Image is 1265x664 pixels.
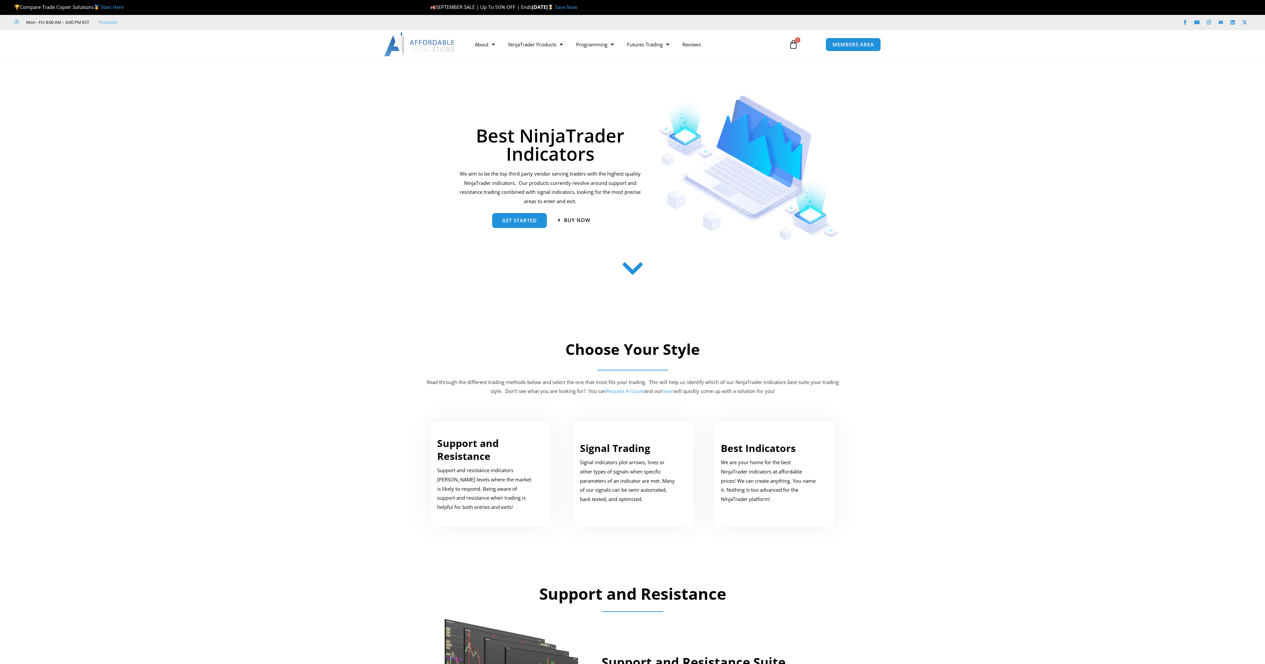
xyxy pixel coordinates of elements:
p: Support and resistance indicators [PERSON_NAME] levels where the market is likely to respond. Bei... [437,466,535,512]
a: Futures Trading [620,37,676,52]
img: Indicators 1 | Affordable Indicators – NinjaTrader [659,95,839,240]
p: We are your home for the best NinjaTrader indicators at affordable prices! We can create anything... [721,458,818,504]
span: SEPTEMBER SALE | Up To 50% OFF | Ends [430,4,532,10]
a: Start Here [101,4,124,10]
a: 0 [779,35,808,54]
a: get started [492,213,547,228]
span: 0 [795,37,800,43]
img: ⌛ [548,5,553,10]
h2: Choose Your Style [426,340,840,359]
span: Mon - Fri: 8:00 AM – 6:00 PM EST [25,18,89,26]
a: NinjaTrader Products [501,37,569,52]
img: 🏆 [15,5,20,10]
span: get started [502,218,537,223]
h1: Best NinjaTrader Indicators [459,126,642,163]
a: Programming [569,37,620,52]
a: Reviews [676,37,708,52]
span: Compare Trade Copier Solutions [14,4,124,10]
a: Signal Trading [580,441,650,455]
img: 🥇 [94,5,99,10]
a: Request A Quote [606,388,644,394]
a: Buy now [558,218,590,223]
img: LogoAI | Affordable Indicators – NinjaTrader [384,32,455,56]
span: Buy now [564,218,590,223]
img: 🍂 [431,5,435,10]
a: About [468,37,501,52]
nav: Menu [468,37,781,52]
p: We aim to be the top third party vendor serving traders with the highest quality NinjaTrader indi... [459,169,642,206]
a: Save Now [555,4,577,10]
p: Signal indicators plot arrows, lines or other types of signals when specific parameters of an ind... [580,458,677,504]
span: MEMBERS AREA [833,42,874,47]
strong: [DATE] [532,4,555,10]
a: team [662,388,674,394]
a: Best Indicators [721,441,796,455]
h2: Support and Resistance [429,583,836,604]
a: MEMBERS AREA [826,38,881,51]
p: Read through the different trading methods below and select the one that most fits your trading. ... [426,378,840,396]
a: Support and Resistance [437,436,499,463]
a: Trustpilot [98,18,118,26]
